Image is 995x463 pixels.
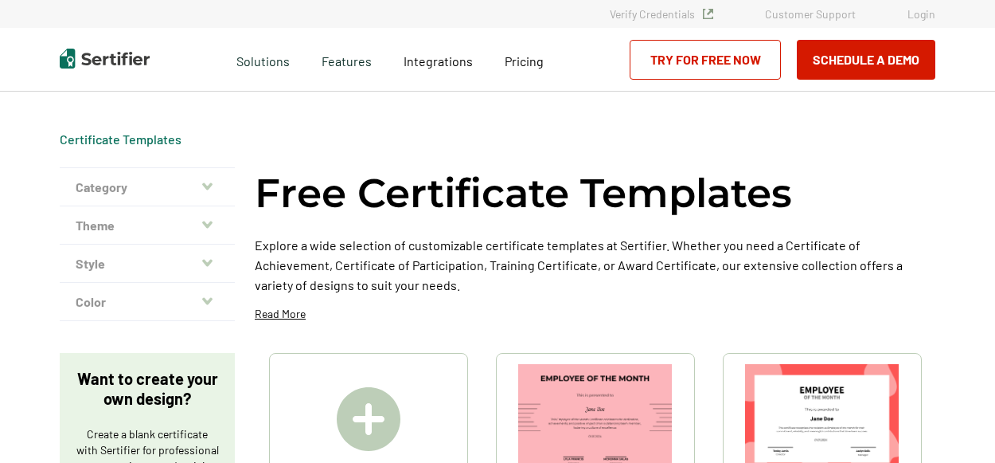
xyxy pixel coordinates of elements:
span: Solutions [236,49,290,69]
a: Certificate Templates [60,131,181,147]
button: Theme [60,206,235,245]
a: Try for Free Now [630,40,781,80]
h1: Free Certificate Templates [255,167,792,219]
a: Verify Credentials [610,7,713,21]
div: Breadcrumb [60,131,181,147]
a: Pricing [505,49,544,69]
img: Verified [703,9,713,19]
a: Customer Support [765,7,856,21]
a: Integrations [404,49,473,69]
p: Want to create your own design? [76,369,219,409]
span: Features [322,49,372,69]
p: Explore a wide selection of customizable certificate templates at Sertifier. Whether you need a C... [255,235,935,295]
span: Integrations [404,53,473,69]
span: Certificate Templates [60,131,181,147]
a: Login [907,7,935,21]
span: Pricing [505,53,544,69]
button: Category [60,168,235,206]
button: Style [60,245,235,283]
img: Sertifier | Digital Credentialing Platform [60,49,150,69]
p: Read More [255,306,306,322]
button: Color [60,283,235,321]
img: Create A Blank Certificate [337,387,400,451]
